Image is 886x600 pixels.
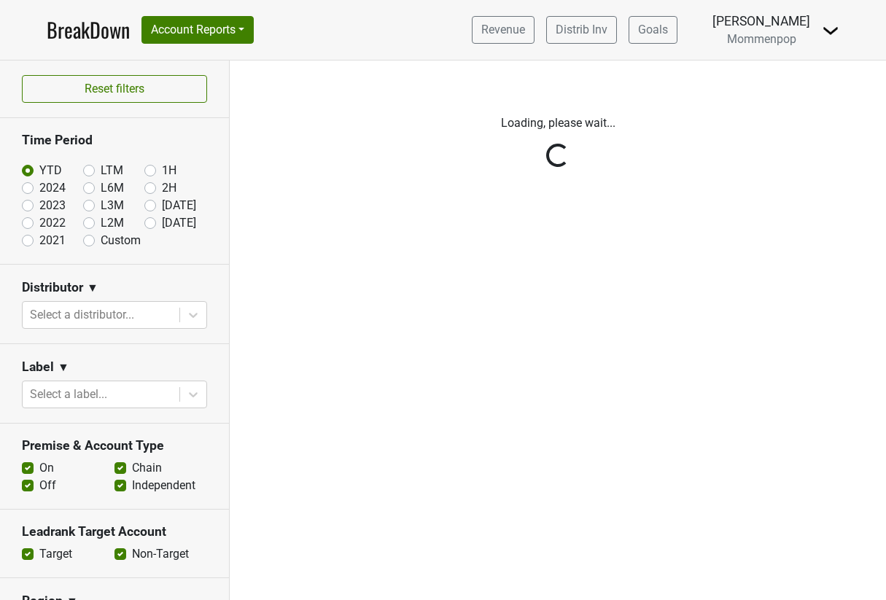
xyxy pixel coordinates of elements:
[141,16,254,44] button: Account Reports
[822,22,839,39] img: Dropdown Menu
[241,114,875,132] p: Loading, please wait...
[629,16,677,44] a: Goals
[472,16,535,44] a: Revenue
[727,32,796,46] span: Mommenpop
[546,16,617,44] a: Distrib Inv
[712,12,810,31] div: [PERSON_NAME]
[47,15,130,45] a: BreakDown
